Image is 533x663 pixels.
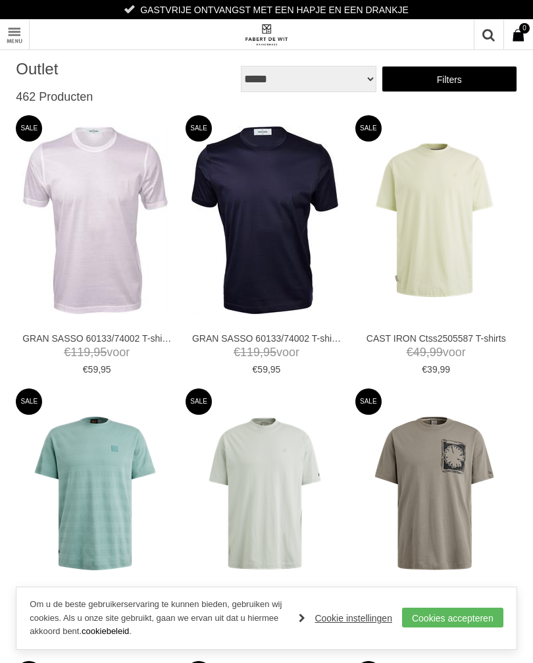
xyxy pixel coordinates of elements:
img: CAST IRON Ctss2505587 T-shirts [357,143,512,298]
p: Om u de beste gebruikerservaring te kunnen bieden, gebruiken wij cookies. Als u onze site gebruik... [30,598,286,639]
span: 95 [101,364,111,375]
span: voor [22,344,171,361]
span: 462 Producten [16,90,93,103]
img: GRAN SASSO 60133/74002 T-shirts [22,126,168,314]
span: voor [362,344,511,361]
span: , [438,364,440,375]
span: 39 [427,364,438,375]
a: CAST IRON Ctss2505587 T-shirts [362,332,511,344]
span: 59 [257,364,268,375]
img: PME LEGEND Ptss2505573 T-shirts [18,416,172,571]
span: € [407,346,413,359]
span: , [260,346,263,359]
img: GRAN SASSO 60133/74002 T-shirts [191,126,338,314]
a: GRAN SASSO 60133/74002 T-shirts [192,332,341,344]
a: Filters [382,66,517,92]
span: 95 [270,364,281,375]
span: € [83,364,88,375]
span: 119 [70,346,90,359]
span: voor [192,344,341,361]
span: , [268,364,270,375]
img: Fabert de Wit [243,24,290,46]
a: Fabert de Wit [141,20,392,49]
img: CAST IRON Ctss2505587 T-shirts [188,416,342,571]
span: 119 [240,346,260,359]
span: 95 [263,346,276,359]
span: 0 [519,23,530,34]
span: , [90,346,93,359]
span: 95 [93,346,107,359]
img: CAST IRON Ctss2505586 T-shirts [357,416,512,571]
span: , [426,346,430,359]
span: 99 [430,346,443,359]
span: 99 [440,364,451,375]
a: GRAN SASSO 60133/74002 T-shirts [22,332,171,344]
span: € [422,364,427,375]
a: Cookies accepteren [402,608,503,627]
span: € [64,346,70,359]
span: 49 [413,346,426,359]
span: 59 [88,364,99,375]
a: Cookie instellingen [299,608,392,628]
a: cookiebeleid [82,626,129,636]
h1: Outlet [16,59,93,79]
span: € [234,346,240,359]
span: € [253,364,258,375]
span: , [98,364,101,375]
